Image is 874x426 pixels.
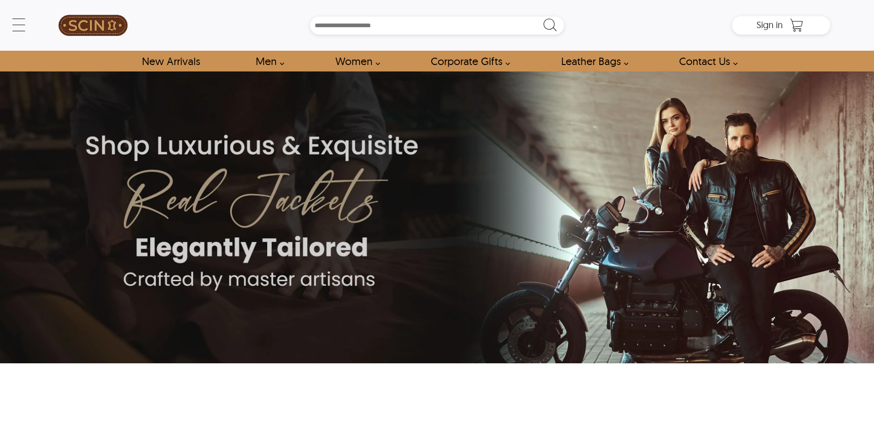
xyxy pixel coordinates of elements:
img: SCIN [59,5,128,46]
a: Sign in [757,22,783,30]
span: Sign in [757,19,783,30]
a: shop men's leather jackets [245,51,289,71]
a: SCIN [44,5,142,46]
a: Shop New Arrivals [131,51,210,71]
a: Shopping Cart [787,18,806,32]
a: Shop Leather Corporate Gifts [420,51,515,71]
a: contact-us [669,51,743,71]
a: Shop Women Leather Jackets [325,51,385,71]
a: Shop Leather Bags [551,51,634,71]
